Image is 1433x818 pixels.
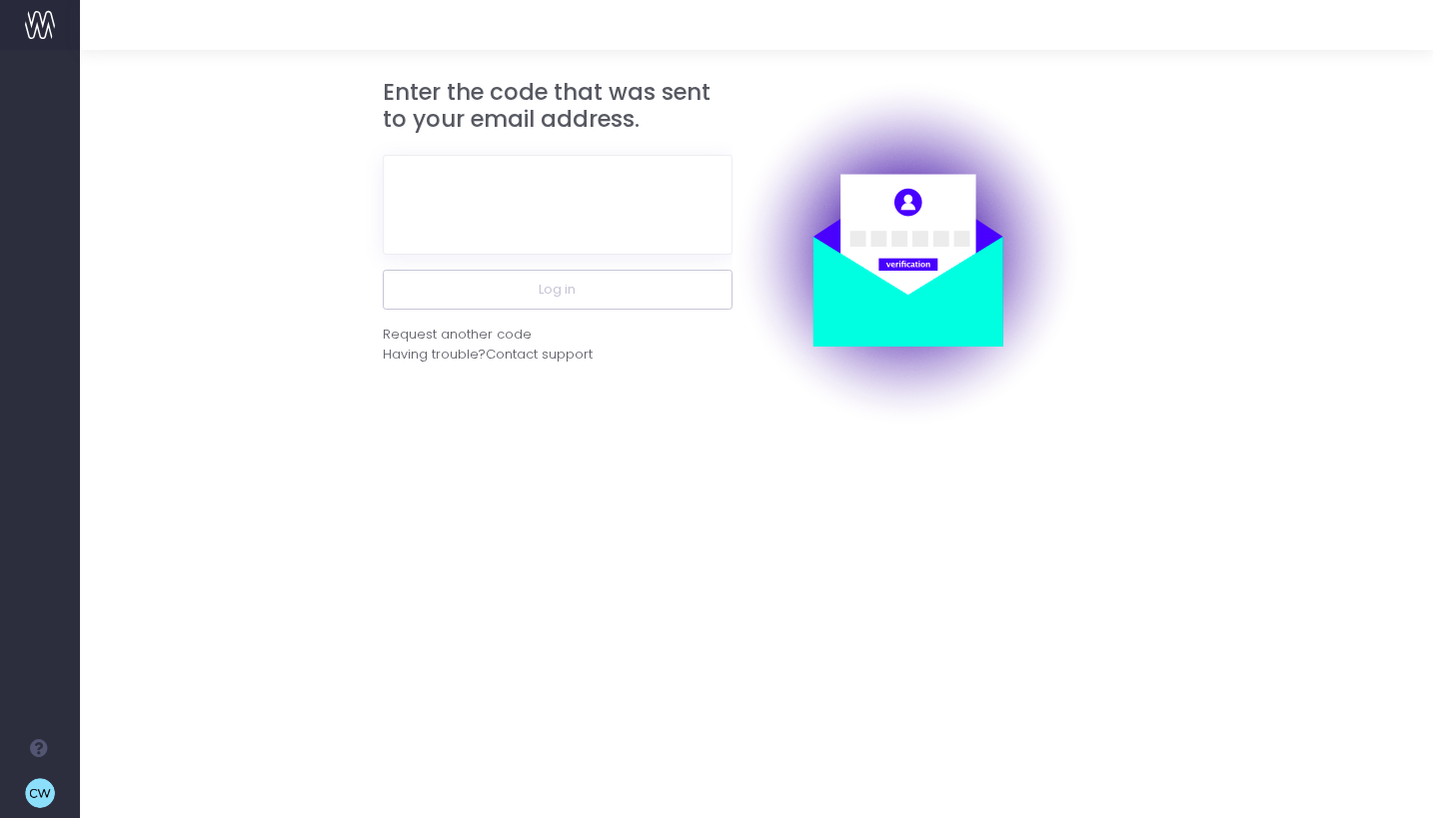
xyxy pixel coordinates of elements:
div: Having trouble? [383,345,732,365]
img: auth.png [732,79,1082,428]
h3: Enter the code that was sent to your email address. [383,79,732,134]
button: Log in [383,270,732,310]
span: Contact support [486,345,593,365]
div: Request another code [383,325,532,345]
img: images/default_profile_image.png [25,778,55,808]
